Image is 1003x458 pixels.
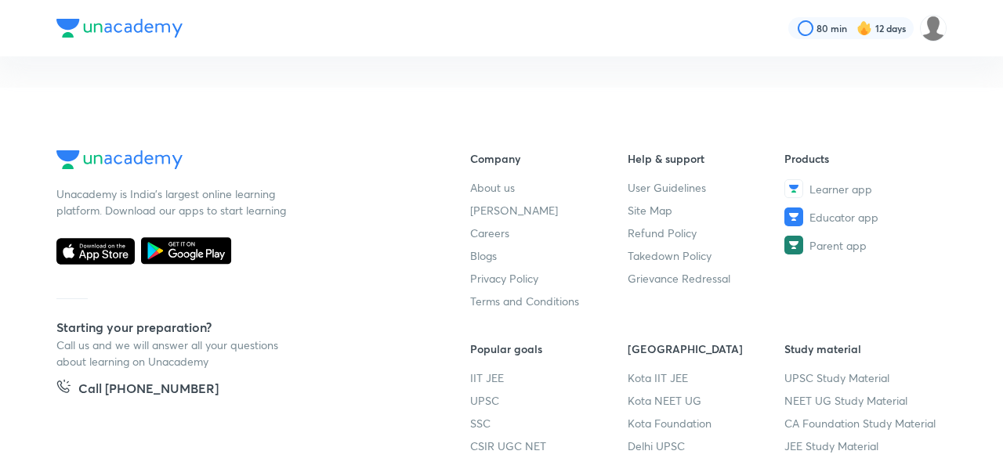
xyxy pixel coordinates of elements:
[628,370,785,386] a: Kota IIT JEE
[784,207,942,226] a: Educator app
[784,179,803,198] img: Learner app
[470,415,628,431] a: SSC
[628,341,785,357] h6: [GEOGRAPHIC_DATA]
[784,438,942,454] a: JEE Study Material
[628,247,785,264] a: Takedown Policy
[784,207,803,226] img: Educator app
[628,438,785,454] a: Delhi UPSC
[784,179,942,198] a: Learner app
[628,150,785,167] h6: Help & support
[784,370,942,386] a: UPSC Study Material
[809,209,878,225] span: Educator app
[470,225,628,241] a: Careers
[920,15,947,41] img: SAKSHI AGRAWAL
[809,237,867,254] span: Parent app
[784,415,942,431] a: CA Foundation Study Material
[628,202,785,218] a: Site Map
[784,341,942,357] h6: Study material
[809,181,872,197] span: Learner app
[628,179,785,196] a: User Guidelines
[784,392,942,409] a: NEET UG Study Material
[470,370,628,386] a: IIT JEE
[56,186,291,218] p: Unacademy is India’s largest online learning platform. Download our apps to start learning
[470,150,628,167] h6: Company
[784,150,942,167] h6: Products
[56,337,291,370] p: Call us and we will answer all your questions about learning on Unacademy
[470,202,628,218] a: [PERSON_NAME]
[56,150,420,173] a: Company Logo
[470,179,628,196] a: About us
[784,236,942,254] a: Parent app
[470,293,628,309] a: Terms and Conditions
[56,379,219,401] a: Call [PHONE_NUMBER]
[470,270,628,287] a: Privacy Policy
[470,341,628,357] h6: Popular goals
[56,19,183,38] img: Company Logo
[56,150,183,169] img: Company Logo
[470,225,509,241] span: Careers
[470,247,628,264] a: Blogs
[56,318,420,337] h5: Starting your preparation?
[628,225,785,241] a: Refund Policy
[628,270,785,287] a: Grievance Redressal
[470,392,628,409] a: UPSC
[78,379,219,401] h5: Call [PHONE_NUMBER]
[784,236,803,254] img: Parent app
[628,415,785,431] a: Kota Foundation
[470,438,628,454] a: CSIR UGC NET
[628,392,785,409] a: Kota NEET UG
[856,20,872,36] img: streak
